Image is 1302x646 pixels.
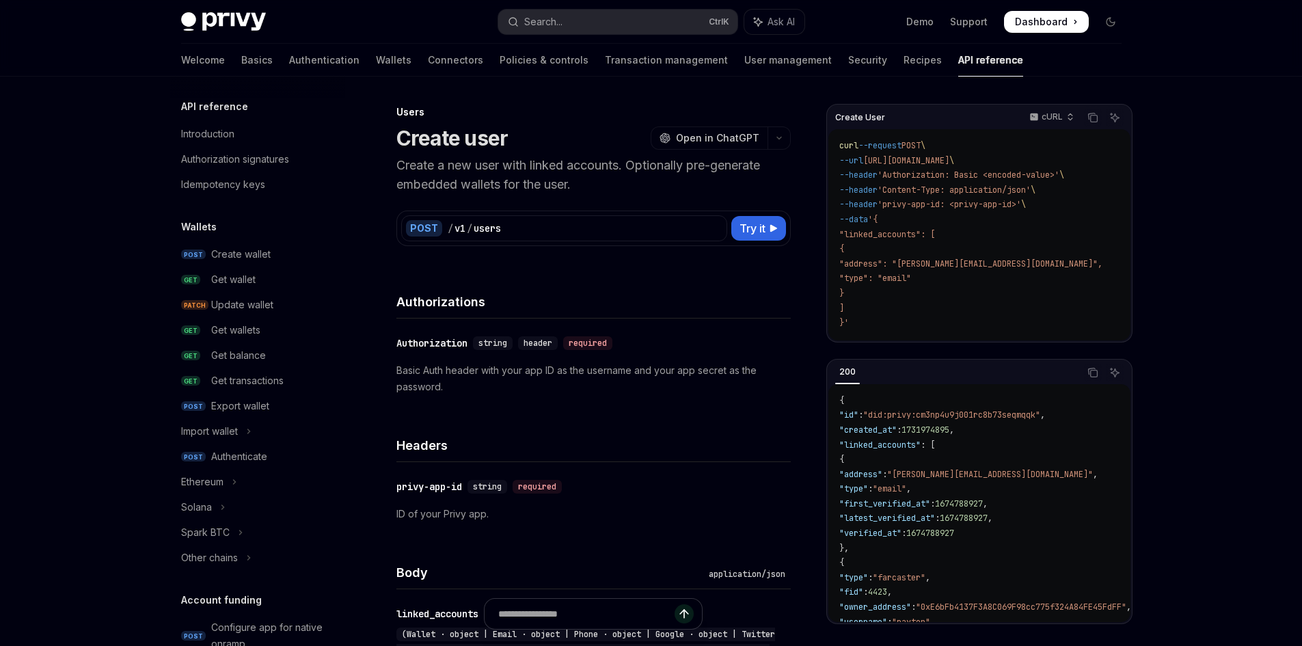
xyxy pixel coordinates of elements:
h4: Authorizations [396,293,791,311]
span: GET [181,376,200,386]
span: : [887,617,892,628]
span: string [473,481,502,492]
span: 'Content-Type: application/json' [878,185,1031,196]
div: Other chains [181,550,238,566]
p: Basic Auth header with your app ID as the username and your app secret as the password. [396,362,791,395]
span: \ [1021,199,1026,210]
span: : [868,483,873,494]
button: Toggle Solana section [170,495,345,520]
a: GETGet balance [170,343,345,368]
a: Connectors [428,44,483,77]
a: GETGet wallets [170,318,345,342]
span: , [949,425,954,435]
span: 1674788927 [906,528,954,539]
a: POSTAuthenticate [170,444,345,469]
span: POST [181,401,206,412]
a: Recipes [904,44,942,77]
span: "id" [839,409,858,420]
button: Copy the contents from the code block [1084,109,1102,126]
span: , [925,572,930,583]
div: Idempotency keys [181,176,265,193]
button: Toggle Spark BTC section [170,520,345,545]
button: Open in ChatGPT [651,126,768,150]
a: Transaction management [605,44,728,77]
span: ] [839,303,844,314]
span: --url [839,155,863,166]
a: Introduction [170,122,345,146]
span: "latest_verified_at" [839,513,935,524]
div: Get wallets [211,322,260,338]
a: Policies & controls [500,44,588,77]
span: '{ [868,214,878,225]
span: Create User [835,112,885,123]
a: API reference [958,44,1023,77]
span: Try it [740,220,765,237]
span: \ [921,140,925,151]
div: users [474,221,501,235]
span: \ [1031,185,1035,196]
div: Authorization signatures [181,151,289,167]
span: , [1040,409,1045,420]
button: Copy the contents from the code block [1084,364,1102,381]
p: cURL [1042,111,1063,122]
div: privy-app-id [396,480,462,494]
span: Open in ChatGPT [676,131,759,145]
span: "payton" [892,617,930,628]
span: POST [901,140,921,151]
a: Demo [906,15,934,29]
button: Ask AI [1106,364,1124,381]
div: required [563,336,612,350]
span: "username" [839,617,887,628]
span: , [983,498,988,509]
span: string [478,338,507,349]
div: Get transactions [211,373,284,389]
span: }' [839,317,849,328]
span: --header [839,199,878,210]
span: , [1126,602,1131,613]
span: header [524,338,552,349]
span: }, [839,543,849,554]
div: v1 [455,221,465,235]
span: "0xE6bFb4137F3A8C069F98cc775f324A84FE45FdFF" [916,602,1126,613]
span: 1674788927 [935,498,983,509]
div: / [467,221,472,235]
p: Create a new user with linked accounts. Optionally pre-generate embedded wallets for the user. [396,156,791,194]
a: Basics [241,44,273,77]
a: User management [744,44,832,77]
span: POST [181,631,206,641]
a: Authorization signatures [170,147,345,172]
span: POST [181,452,206,462]
div: 200 [835,364,860,380]
div: Spark BTC [181,524,230,541]
span: GET [181,275,200,285]
span: "created_at" [839,425,897,435]
span: { [839,557,844,568]
span: curl [839,140,858,151]
span: : [935,513,940,524]
span: "type" [839,483,868,494]
span: : [901,528,906,539]
span: } [839,288,844,299]
span: Ask AI [768,15,795,29]
a: GETGet wallet [170,267,345,292]
span: { [839,454,844,465]
span: : [ [921,440,935,450]
button: Toggle Other chains section [170,546,345,570]
span: "type": "email" [839,273,911,284]
button: cURL [1022,106,1080,129]
span: GET [181,351,200,361]
button: Ask AI [1106,109,1124,126]
button: Toggle dark mode [1100,11,1122,33]
h5: Wallets [181,219,217,235]
span: : [868,572,873,583]
span: --header [839,170,878,180]
div: application/json [703,567,791,581]
a: GETGet transactions [170,368,345,393]
span: : [858,409,863,420]
div: Search... [524,14,562,30]
span: , [1093,469,1098,480]
span: "type" [839,572,868,583]
a: POSTExport wallet [170,394,345,418]
div: POST [406,220,442,237]
span: "linked_accounts": [ [839,229,935,240]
